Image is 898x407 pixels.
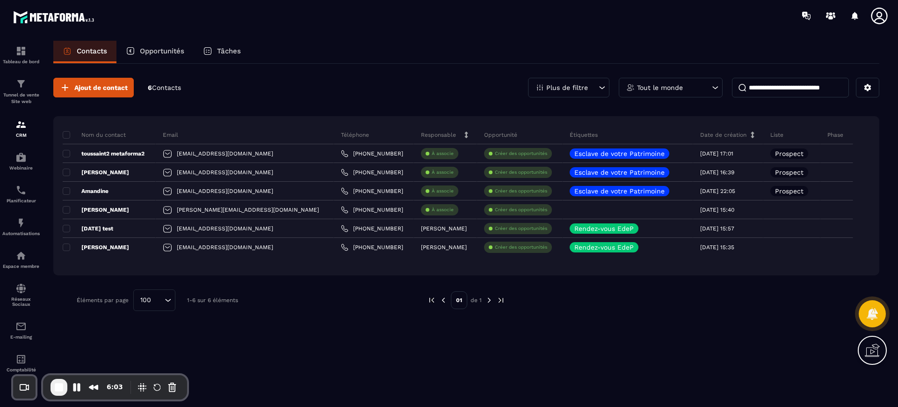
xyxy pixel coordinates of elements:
[2,314,40,347] a: emailemailE-mailing
[2,334,40,340] p: E-mailing
[574,188,665,194] p: Esclave de votre Patrimoine
[133,289,175,311] div: Search for option
[700,169,734,176] p: [DATE] 16:39
[154,295,162,305] input: Search for option
[495,150,547,157] p: Créer des opportunités
[700,150,733,157] p: [DATE] 17:01
[15,78,27,89] img: formation
[15,354,27,365] img: accountant
[187,297,238,303] p: 1-6 sur 6 éléments
[700,207,734,213] p: [DATE] 15:40
[74,83,128,92] span: Ajout de contact
[2,367,40,372] p: Comptabilité
[15,185,27,196] img: scheduler
[2,38,40,71] a: formationformationTableau de bord
[2,71,40,112] a: formationformationTunnel de vente Site web
[2,112,40,145] a: formationformationCRM
[2,59,40,64] p: Tableau de bord
[15,321,27,332] img: email
[495,188,547,194] p: Créer des opportunités
[2,296,40,307] p: Réseaux Sociaux
[827,131,843,139] p: Phase
[770,131,783,139] p: Liste
[341,131,369,139] p: Téléphone
[53,41,116,63] a: Contacts
[570,131,598,139] p: Étiquettes
[2,198,40,203] p: Planificateur
[13,8,97,26] img: logo
[427,296,436,304] img: prev
[63,150,145,157] p: toussaint2 metaforma2
[2,264,40,269] p: Espace membre
[15,283,27,294] img: social-network
[63,187,109,195] p: Amandine
[421,225,467,232] p: [PERSON_NAME]
[432,169,454,176] p: À associe
[148,83,181,92] p: 6
[574,169,665,176] p: Esclave de votre Patrimoine
[140,47,184,55] p: Opportunités
[341,169,403,176] a: [PHONE_NUMBER]
[495,207,547,213] p: Créer des opportunités
[15,152,27,163] img: automations
[63,225,113,232] p: [DATE] test
[775,150,804,157] p: Prospect
[217,47,241,55] p: Tâches
[2,133,40,138] p: CRM
[451,291,467,309] p: 01
[700,131,746,139] p: Date de création
[2,92,40,105] p: Tunnel de vente Site web
[341,187,403,195] a: [PHONE_NUMBER]
[2,145,40,178] a: automationsautomationsWebinaire
[421,244,467,251] p: [PERSON_NAME]
[574,244,634,251] p: Rendez-vous EdeP
[432,150,454,157] p: À associe
[700,244,734,251] p: [DATE] 15:35
[2,178,40,210] a: schedulerschedulerPlanificateur
[63,169,129,176] p: [PERSON_NAME]
[15,45,27,57] img: formation
[637,84,683,91] p: Tout le monde
[15,119,27,130] img: formation
[15,217,27,229] img: automations
[439,296,448,304] img: prev
[2,243,40,276] a: automationsautomationsEspace membre
[775,169,804,176] p: Prospect
[341,206,403,214] a: [PHONE_NUMBER]
[53,78,134,97] button: Ajout de contact
[116,41,194,63] a: Opportunités
[700,188,735,194] p: [DATE] 22:05
[775,188,804,194] p: Prospect
[194,41,250,63] a: Tâches
[15,250,27,261] img: automations
[163,131,178,139] p: Email
[421,131,456,139] p: Responsable
[2,165,40,170] p: Webinaire
[546,84,588,91] p: Plus de filtre
[63,206,129,214] p: [PERSON_NAME]
[152,84,181,91] span: Contacts
[495,244,547,251] p: Créer des opportunités
[495,225,547,232] p: Créer des opportunités
[341,244,403,251] a: [PHONE_NUMBER]
[497,296,505,304] img: next
[63,244,129,251] p: [PERSON_NAME]
[432,188,454,194] p: À associe
[341,150,403,157] a: [PHONE_NUMBER]
[574,225,634,232] p: Rendez-vous EdeP
[137,295,154,305] span: 100
[700,225,734,232] p: [DATE] 15:57
[432,207,454,213] p: À associe
[2,347,40,379] a: accountantaccountantComptabilité
[2,231,40,236] p: Automatisations
[574,150,665,157] p: Esclave de votre Patrimoine
[485,296,493,304] img: next
[471,296,482,304] p: de 1
[77,297,129,303] p: Éléments par page
[77,47,107,55] p: Contacts
[2,210,40,243] a: automationsautomationsAutomatisations
[484,131,517,139] p: Opportunité
[495,169,547,176] p: Créer des opportunités
[2,276,40,314] a: social-networksocial-networkRéseaux Sociaux
[63,131,126,139] p: Nom du contact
